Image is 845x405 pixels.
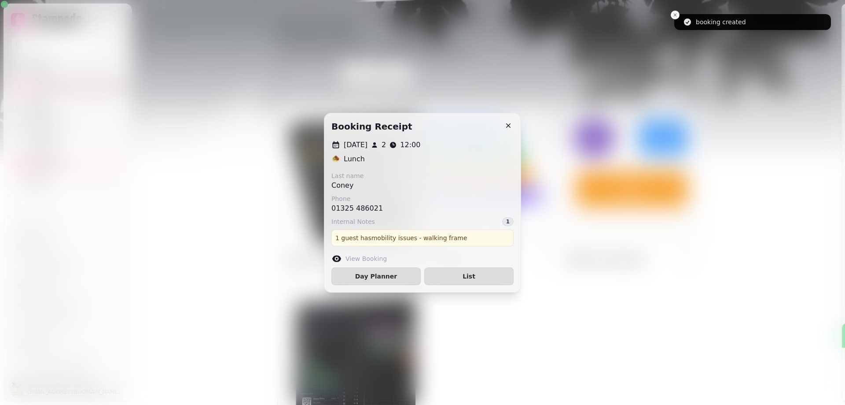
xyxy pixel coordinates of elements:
[345,254,387,263] label: View Booking
[400,140,420,150] p: 12:00
[331,230,514,246] div: 1 guest hasmobility issues - walking frame
[331,217,375,226] span: Internal Notes
[424,268,514,285] button: List
[331,180,364,191] p: Coney
[344,140,367,150] p: [DATE]
[331,194,383,203] label: Phone
[331,203,383,214] p: 01325 486021
[382,140,386,150] p: 2
[339,273,413,279] span: Day Planner
[331,120,412,133] h2: Booking receipt
[331,154,340,164] p: 🧆
[432,273,506,279] span: List
[331,268,421,285] button: Day Planner
[502,217,514,226] div: 1
[344,154,365,164] p: Lunch
[331,171,364,180] label: Last name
